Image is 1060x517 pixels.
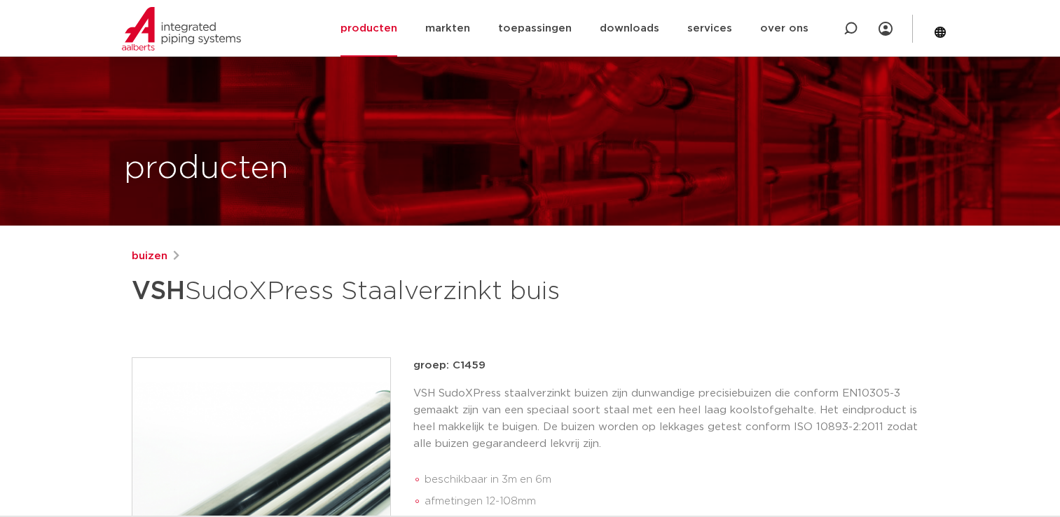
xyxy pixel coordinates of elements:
h1: producten [124,146,289,191]
a: buizen [132,248,167,265]
h1: SudoXPress Staalverzinkt buis [132,270,658,312]
p: groep: C1459 [413,357,929,374]
li: beschikbaar in 3m en 6m [425,469,929,491]
p: VSH SudoXPress staalverzinkt buizen zijn dunwandige precisiebuizen die conform EN10305-3 gemaakt ... [413,385,929,453]
strong: VSH [132,279,185,304]
li: afmetingen 12-108mm [425,490,929,513]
